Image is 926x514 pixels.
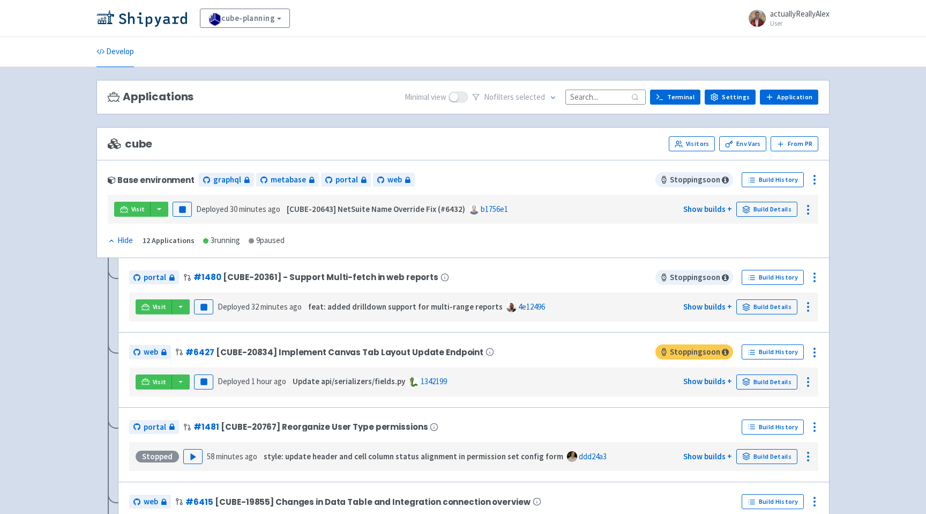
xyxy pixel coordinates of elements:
span: actuallyReallyAlex [770,9,830,19]
strong: style: update header and cell column status alignment in permission set config form [264,451,563,461]
a: Build Details [736,202,797,217]
a: web [129,345,171,359]
span: [CUBE-20767] Reorganize User Type permissions [221,422,428,431]
a: Visit [136,299,172,314]
a: Visitors [669,136,715,151]
a: web [373,173,415,187]
a: actuallyReallyAlex User [742,10,830,27]
img: Shipyard logo [96,10,187,27]
div: 3 running [203,234,240,247]
a: Terminal [650,90,700,105]
a: Build Details [736,299,797,314]
a: #6415 [185,496,213,508]
a: metabase [256,173,319,187]
small: User [770,20,830,27]
strong: Update api/serializers/fields.py [293,376,405,386]
time: 32 minutes ago [251,302,302,312]
div: Base environment [108,175,195,185]
a: Build History [742,494,804,509]
a: Build History [742,344,804,359]
a: Show builds + [683,451,732,461]
span: Deployed [218,302,302,312]
a: Visit [136,375,172,390]
strong: feat: added drilldown support for multi-range reports [308,302,503,312]
a: 4e12496 [518,302,545,312]
a: Develop [96,37,134,67]
time: 30 minutes ago [230,204,280,214]
div: Hide [108,234,133,247]
strong: [CUBE-20643] NetSuite Name Override Fix (#6432) [287,204,465,214]
a: graphql [199,173,254,187]
span: Visit [153,378,167,386]
a: Show builds + [683,376,732,386]
a: Show builds + [683,204,732,214]
h3: Applications [108,91,193,103]
span: metabase [271,174,306,186]
a: Show builds + [683,302,732,312]
span: [CUBE-19855] Changes in Data Table and Integration connection overview [215,497,530,506]
a: 1342199 [421,376,447,386]
span: selected [516,92,545,102]
a: portal [129,270,179,285]
a: #1481 [193,421,219,432]
a: portal [321,173,371,187]
button: Pause [173,202,192,217]
span: Deployed [218,376,286,386]
span: Stopping soon [655,270,733,285]
a: Build History [742,172,804,187]
a: #1480 [193,271,221,283]
div: Stopped [136,451,179,462]
span: Stopping soon [655,172,733,187]
span: portal [144,421,166,434]
a: web [129,495,171,509]
a: #6427 [185,347,214,358]
span: Visit [131,205,145,214]
span: Visit [153,303,167,311]
a: Env Vars [719,136,766,151]
span: No filter s [484,91,545,104]
span: cube [108,138,152,150]
button: Play [183,449,203,464]
span: portal [144,271,166,284]
a: cube-planning [200,9,290,28]
a: portal [129,420,179,435]
time: 1 hour ago [251,376,286,386]
div: 12 Applications [143,234,195,247]
input: Search... [565,90,646,104]
span: web [387,174,402,186]
span: portal [335,174,358,186]
div: 9 paused [249,234,285,247]
span: Minimal view [405,91,446,104]
span: Deployed [196,204,280,214]
span: [CUBE-20361] - Support Multi-fetch in web reports [223,273,438,282]
span: web [144,346,158,358]
a: Application [760,90,818,105]
a: Build History [742,420,804,435]
button: From PR [771,136,818,151]
a: ddd24a3 [579,451,607,461]
a: Build Details [736,449,797,464]
button: Pause [194,375,213,390]
span: web [144,496,158,508]
a: Build History [742,270,804,285]
span: Stopping soon [655,344,733,359]
time: 58 minutes ago [207,451,257,461]
span: graphql [213,174,241,186]
a: b1756e1 [481,204,508,214]
button: Pause [194,299,213,314]
button: Hide [108,234,134,247]
a: Settings [705,90,756,105]
a: Build Details [736,375,797,390]
a: Visit [114,202,151,217]
span: [CUBE-20834] Implement Canvas Tab Layout Update Endpoint [216,348,483,357]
